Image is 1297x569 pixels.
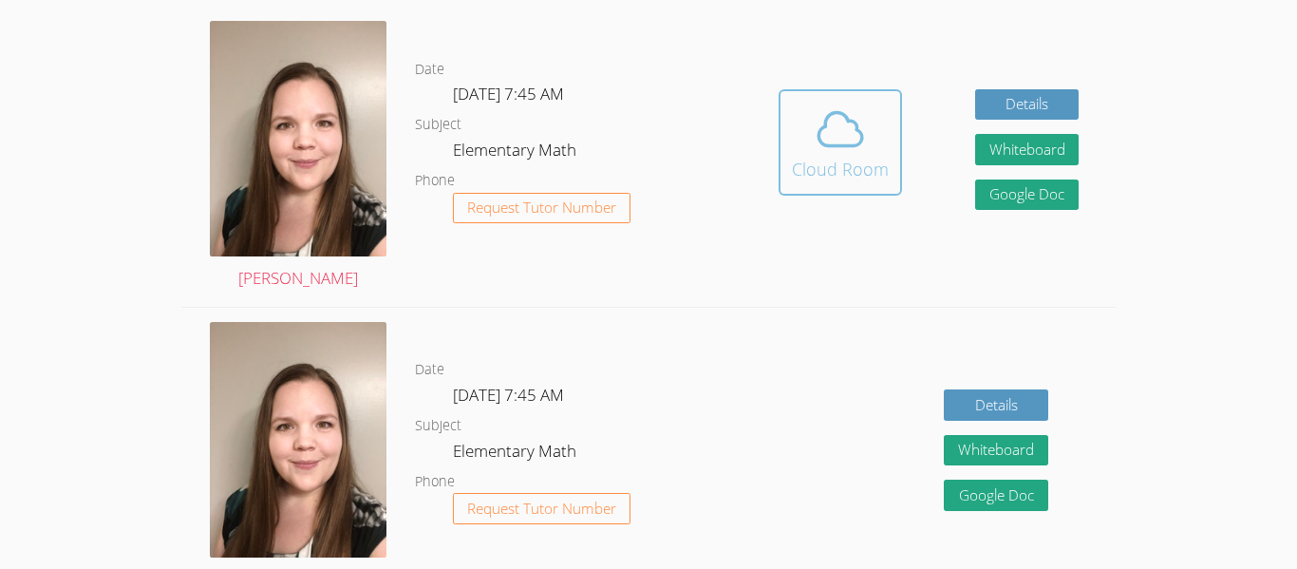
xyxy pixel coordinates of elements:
[975,134,1080,165] button: Whiteboard
[453,137,580,169] dd: Elementary Math
[467,200,616,215] span: Request Tutor Number
[453,438,580,470] dd: Elementary Math
[415,169,455,193] dt: Phone
[415,414,461,438] dt: Subject
[453,83,564,104] span: [DATE] 7:45 AM
[453,493,630,524] button: Request Tutor Number
[415,58,444,82] dt: Date
[415,358,444,382] dt: Date
[944,480,1048,511] a: Google Doc
[210,21,386,256] img: avatar.png
[944,389,1048,421] a: Details
[944,435,1048,466] button: Whiteboard
[415,113,461,137] dt: Subject
[779,89,902,196] button: Cloud Room
[210,21,386,293] a: [PERSON_NAME]
[210,322,386,558] img: avatar.png
[792,156,889,182] div: Cloud Room
[415,470,455,494] dt: Phone
[453,384,564,406] span: [DATE] 7:45 AM
[467,502,616,516] span: Request Tutor Number
[975,180,1080,211] a: Google Doc
[975,89,1080,121] a: Details
[453,193,630,224] button: Request Tutor Number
